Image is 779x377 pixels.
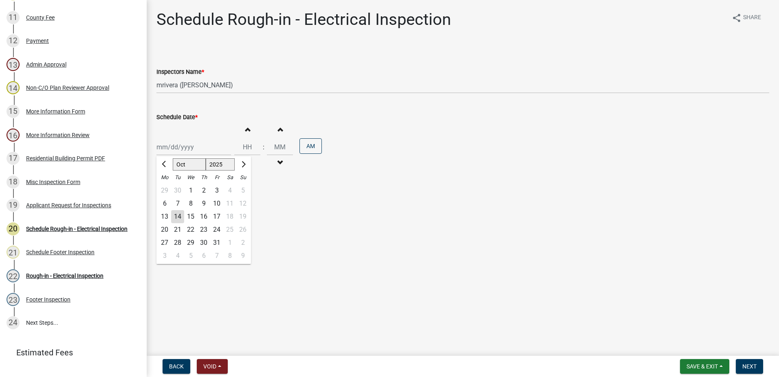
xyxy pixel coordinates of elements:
div: Friday, October 17, 2025 [210,210,223,223]
div: Footer Inspection [26,297,70,302]
div: Fr [210,171,223,184]
div: 20 [7,222,20,235]
div: 7 [210,249,223,262]
i: share [732,13,742,23]
div: 7 [171,197,184,210]
h1: Schedule Rough-in - Electrical Inspection [156,10,451,29]
button: Save & Exit [680,359,729,374]
div: Friday, October 31, 2025 [210,236,223,249]
div: 29 [158,184,171,197]
div: 16 [7,129,20,142]
div: 22 [7,269,20,282]
div: 21 [171,223,184,236]
div: Monday, October 27, 2025 [158,236,171,249]
span: Void [203,363,216,370]
div: 18 [7,175,20,188]
div: 5 [184,249,197,262]
div: Monday, October 13, 2025 [158,210,171,223]
label: Schedule Date [156,115,198,120]
div: Applicant Request for Inspections [26,202,111,208]
div: Sa [223,171,236,184]
div: 24 [210,223,223,236]
div: 13 [158,210,171,223]
div: : [260,142,267,152]
div: Thursday, October 9, 2025 [197,197,210,210]
button: Back [163,359,190,374]
div: 11 [7,11,20,24]
button: Next [736,359,763,374]
div: Tuesday, September 30, 2025 [171,184,184,197]
div: Schedule Rough-in - Electrical Inspection [26,226,128,232]
div: 14 [7,81,20,94]
div: 8 [184,197,197,210]
button: shareShare [725,10,768,26]
div: 30 [171,184,184,197]
div: 15 [184,210,197,223]
input: Hours [234,139,260,155]
span: Back [169,363,184,370]
div: Tuesday, October 7, 2025 [171,197,184,210]
button: Next month [238,158,248,171]
div: 3 [210,184,223,197]
div: 17 [7,152,20,165]
span: Share [743,13,761,23]
div: Payment [26,38,49,44]
div: Thursday, October 30, 2025 [197,236,210,249]
div: Wednesday, October 22, 2025 [184,223,197,236]
div: 19 [7,199,20,212]
button: AM [299,138,322,154]
a: Estimated Fees [7,344,134,361]
div: 1 [184,184,197,197]
div: Thursday, October 16, 2025 [197,210,210,223]
button: Void [197,359,228,374]
div: 27 [158,236,171,249]
div: 30 [197,236,210,249]
div: Schedule Footer Inspection [26,249,95,255]
div: Friday, October 24, 2025 [210,223,223,236]
span: Save & Exit [687,363,718,370]
div: Tu [171,171,184,184]
div: Mo [158,171,171,184]
div: Residential Building Permit PDF [26,155,105,161]
div: Friday, October 10, 2025 [210,197,223,210]
div: 10 [210,197,223,210]
div: 14 [171,210,184,223]
div: More Information Review [26,132,90,138]
div: Tuesday, October 21, 2025 [171,223,184,236]
select: Select month [173,158,206,171]
div: Monday, September 29, 2025 [158,184,171,197]
button: Previous month [160,158,169,171]
div: 17 [210,210,223,223]
div: Wednesday, November 5, 2025 [184,249,197,262]
div: Monday, November 3, 2025 [158,249,171,262]
div: 20 [158,223,171,236]
div: County Fee [26,15,55,20]
div: 31 [210,236,223,249]
div: 6 [158,197,171,210]
div: Misc Inspection Form [26,179,80,185]
div: 21 [7,246,20,259]
div: 28 [171,236,184,249]
input: mm/dd/yyyy [156,139,231,155]
input: Minutes [267,139,293,155]
div: Friday, November 7, 2025 [210,249,223,262]
div: 16 [197,210,210,223]
div: Monday, October 20, 2025 [158,223,171,236]
div: Tuesday, November 4, 2025 [171,249,184,262]
div: 12 [7,34,20,47]
label: Inspectors Name [156,69,204,75]
div: Tuesday, October 14, 2025 [171,210,184,223]
div: Thursday, October 23, 2025 [197,223,210,236]
div: 29 [184,236,197,249]
div: 6 [197,249,210,262]
div: Wednesday, October 1, 2025 [184,184,197,197]
div: Admin Approval [26,62,66,67]
div: 22 [184,223,197,236]
div: 9 [197,197,210,210]
div: Monday, October 6, 2025 [158,197,171,210]
div: 3 [158,249,171,262]
div: Th [197,171,210,184]
div: Wednesday, October 15, 2025 [184,210,197,223]
div: Wednesday, October 29, 2025 [184,236,197,249]
div: Rough-in - Electrical Inspection [26,273,103,279]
